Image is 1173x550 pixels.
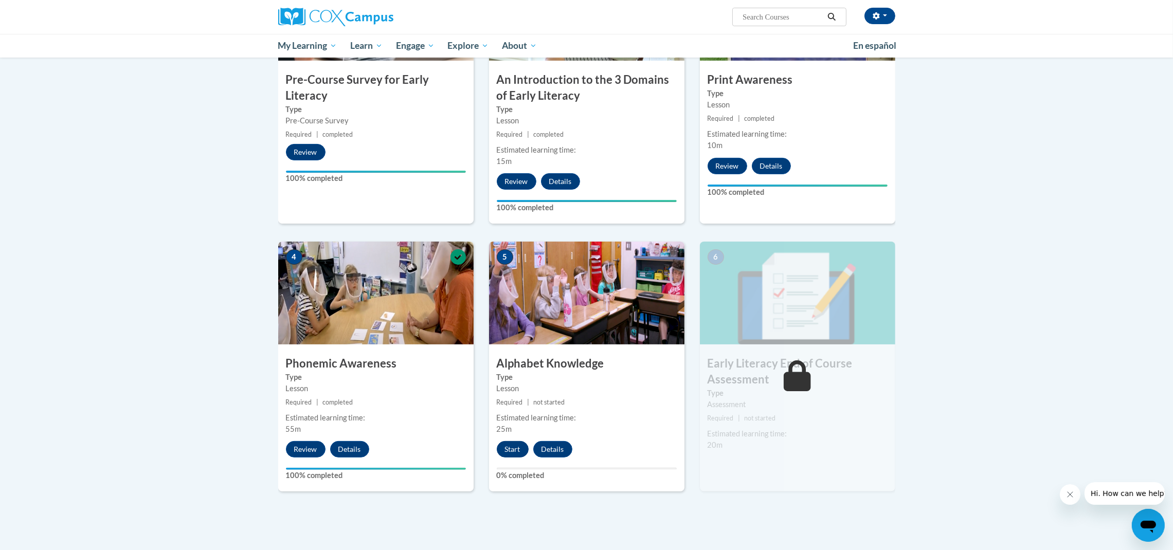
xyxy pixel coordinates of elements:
[286,468,466,470] div: Your progress
[286,104,466,115] label: Type
[708,428,888,439] div: Estimated learning time:
[497,202,677,213] label: 100% completed
[316,398,318,406] span: |
[708,88,888,99] label: Type
[278,8,393,26] img: Cox Campus
[497,398,523,406] span: Required
[708,129,888,140] div: Estimated learning time:
[286,144,326,160] button: Review
[272,34,344,58] a: My Learning
[286,372,466,383] label: Type
[263,34,911,58] div: Main menu
[441,34,495,58] a: Explore
[1132,509,1165,542] iframe: Button to launch messaging window
[497,115,677,126] div: Lesson
[278,8,474,26] a: Cox Campus
[744,115,774,122] span: completed
[708,158,747,174] button: Review
[864,8,895,24] button: Account Settings
[497,383,677,394] div: Lesson
[744,414,775,422] span: not started
[708,414,734,422] span: Required
[286,171,466,173] div: Your progress
[278,40,337,52] span: My Learning
[316,131,318,138] span: |
[286,398,312,406] span: Required
[1060,484,1080,505] iframe: Close message
[742,11,824,23] input: Search Courses
[389,34,441,58] a: Engage
[497,157,512,166] span: 15m
[708,187,888,198] label: 100% completed
[738,115,740,122] span: |
[527,398,529,406] span: |
[497,104,677,115] label: Type
[708,141,723,150] span: 10m
[738,414,740,422] span: |
[527,131,529,138] span: |
[286,173,466,184] label: 100% completed
[495,34,544,58] a: About
[708,185,888,187] div: Your progress
[497,412,677,424] div: Estimated learning time:
[497,441,529,457] button: Start
[497,200,677,202] div: Your progress
[846,35,903,57] a: En español
[497,470,677,481] label: 0% completed
[278,356,474,372] h3: Phonemic Awareness
[1085,482,1165,505] iframe: Message from company
[708,115,734,122] span: Required
[708,99,888,111] div: Lesson
[700,72,895,88] h3: Print Awareness
[286,441,326,457] button: Review
[497,131,523,138] span: Required
[6,7,83,15] span: Hi. How can we help?
[533,131,564,138] span: completed
[533,441,572,457] button: Details
[350,40,383,52] span: Learn
[489,356,684,372] h3: Alphabet Knowledge
[541,173,580,190] button: Details
[497,173,536,190] button: Review
[396,40,435,52] span: Engage
[286,470,466,481] label: 100% completed
[278,242,474,344] img: Course Image
[502,40,537,52] span: About
[286,425,301,433] span: 55m
[708,388,888,399] label: Type
[497,425,512,433] span: 25m
[489,242,684,344] img: Course Image
[708,441,723,449] span: 20m
[286,131,312,138] span: Required
[533,398,565,406] span: not started
[700,242,895,344] img: Course Image
[278,72,474,104] h3: Pre-Course Survey for Early Literacy
[497,144,677,156] div: Estimated learning time:
[824,11,839,23] button: Search
[489,72,684,104] h3: An Introduction to the 3 Domains of Early Literacy
[330,441,369,457] button: Details
[708,399,888,410] div: Assessment
[700,356,895,388] h3: Early Literacy End of Course Assessment
[286,115,466,126] div: Pre-Course Survey
[344,34,389,58] a: Learn
[322,131,353,138] span: completed
[286,383,466,394] div: Lesson
[708,249,724,265] span: 6
[497,372,677,383] label: Type
[322,398,353,406] span: completed
[447,40,489,52] span: Explore
[752,158,791,174] button: Details
[286,249,302,265] span: 4
[286,412,466,424] div: Estimated learning time:
[853,40,896,51] span: En español
[497,249,513,265] span: 5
